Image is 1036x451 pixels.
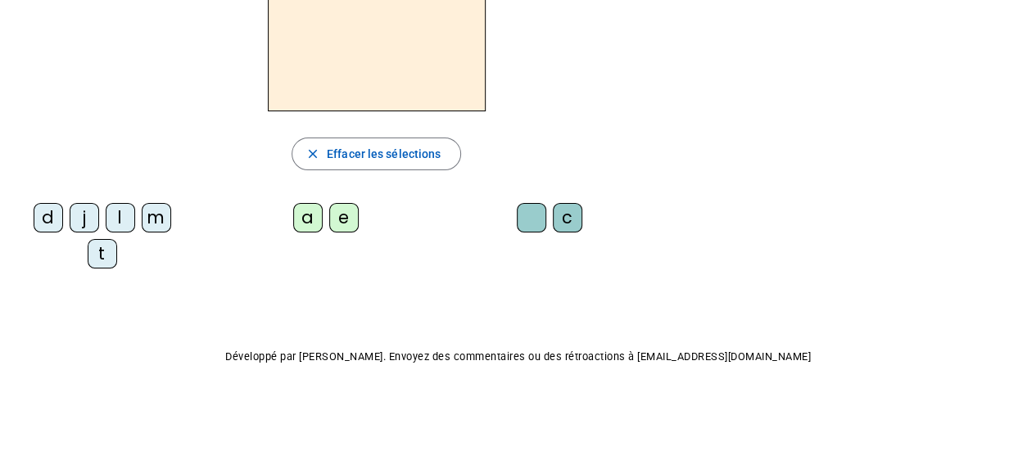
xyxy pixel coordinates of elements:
div: t [88,239,117,268]
button: Effacer les sélections [292,138,461,170]
span: Effacer les sélections [327,144,441,164]
div: c [553,203,582,232]
p: Développé par [PERSON_NAME]. Envoyez des commentaires ou des rétroactions à [EMAIL_ADDRESS][DOMAI... [13,347,1023,367]
div: l [106,203,135,232]
div: j [70,203,99,232]
div: m [142,203,171,232]
div: a [293,203,323,232]
div: e [329,203,359,232]
div: d [34,203,63,232]
mat-icon: close [305,147,320,161]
